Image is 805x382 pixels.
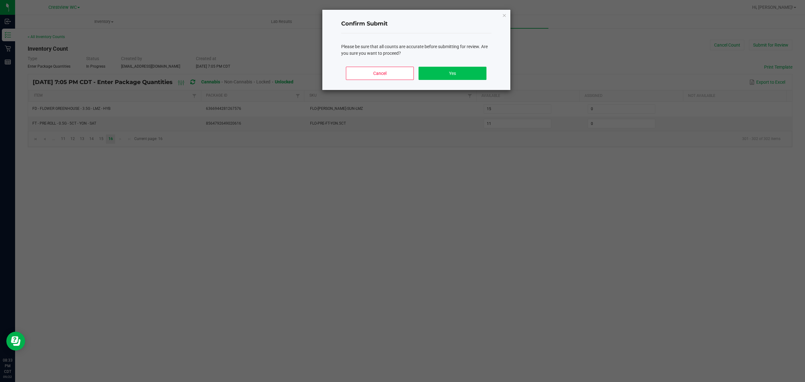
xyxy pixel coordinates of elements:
div: Please be sure that all counts are accurate before submitting for review. Are you sure you want t... [341,43,491,57]
button: Close [502,11,507,19]
iframe: Resource center [6,332,25,351]
button: Cancel [346,67,414,80]
h4: Confirm Submit [341,20,491,28]
button: Yes [419,67,486,80]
